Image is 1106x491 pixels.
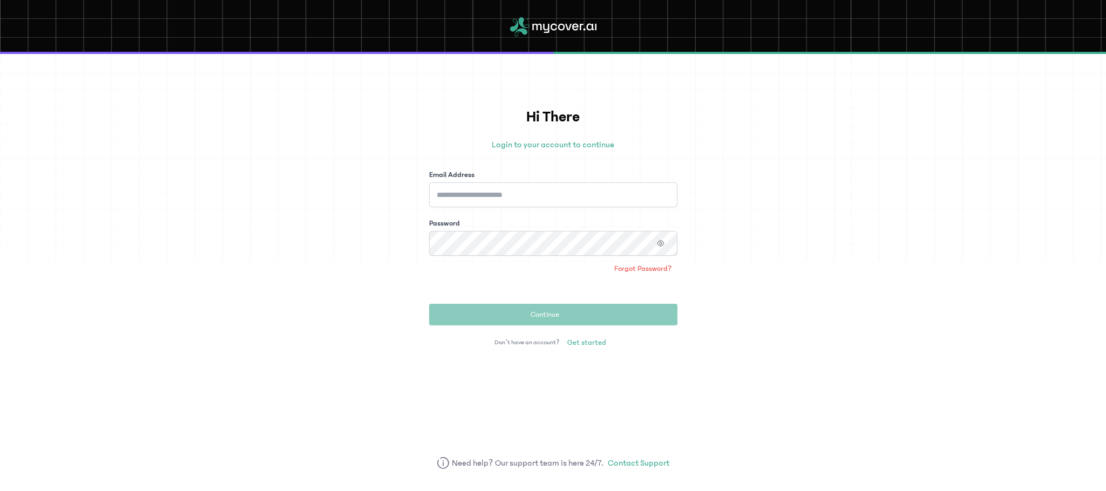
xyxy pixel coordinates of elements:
[429,138,677,151] p: Login to your account to continue
[429,106,677,128] h1: Hi There
[608,456,669,469] a: Contact Support
[429,169,474,180] label: Email Address
[494,338,559,347] span: Don’t have an account?
[609,260,677,277] a: Forgot Password?
[429,304,677,325] button: Continue
[614,263,671,274] span: Forgot Password?
[567,337,606,348] span: Get started
[429,218,460,229] label: Password
[531,309,559,320] span: Continue
[452,456,603,469] span: Need help? Our support team is here 24/7.
[562,334,612,351] a: Get started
